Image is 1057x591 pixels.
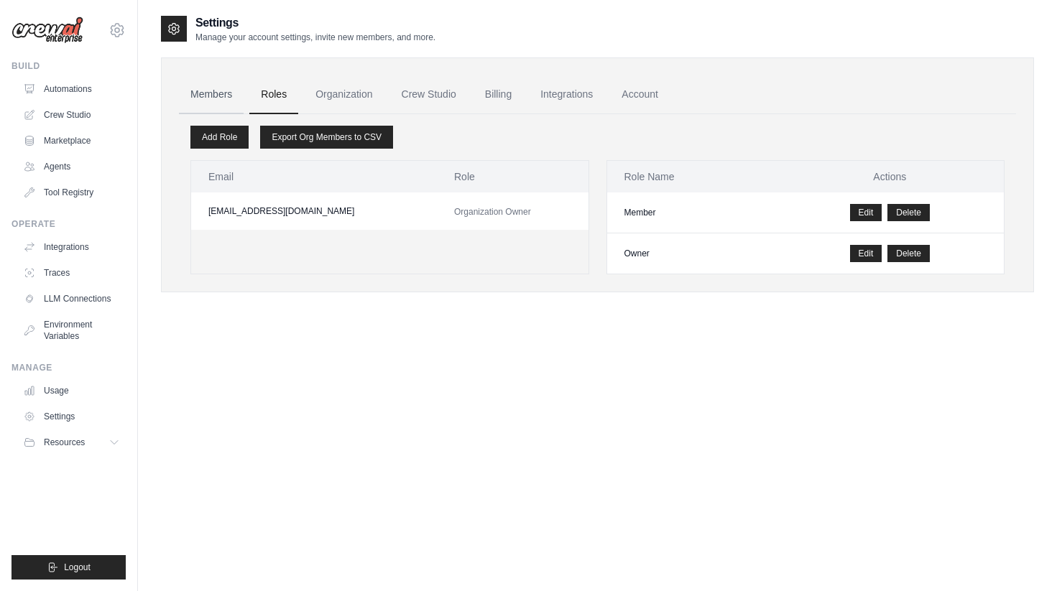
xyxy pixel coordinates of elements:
button: Logout [11,555,126,580]
a: Edit [850,245,882,262]
a: Environment Variables [17,313,126,348]
button: Resources [17,431,126,454]
a: Edit [850,204,882,221]
a: Add Role [190,126,249,149]
th: Role Name [607,161,776,192]
div: Build [11,60,126,72]
h2: Settings [195,14,435,32]
a: Roles [249,75,298,114]
a: Automations [17,78,126,101]
a: Crew Studio [17,103,126,126]
a: Export Org Members to CSV [260,126,393,149]
a: Traces [17,261,126,284]
div: Operate [11,218,126,230]
a: Organization [304,75,384,114]
span: Logout [64,562,91,573]
a: Members [179,75,244,114]
a: Usage [17,379,126,402]
a: Billing [474,75,523,114]
a: Account [610,75,670,114]
p: Manage your account settings, invite new members, and more. [195,32,435,43]
a: Settings [17,405,126,428]
div: Manage [11,362,126,373]
a: Crew Studio [390,75,468,114]
span: Organization Owner [454,207,531,217]
td: Owner [607,233,776,274]
a: Agents [17,155,126,178]
td: [EMAIL_ADDRESS][DOMAIN_NAME] [191,192,437,230]
a: Integrations [17,236,126,259]
span: Resources [44,437,85,448]
a: Marketplace [17,129,126,152]
th: Actions [776,161,1004,192]
th: Role [437,161,588,192]
th: Email [191,161,437,192]
a: Integrations [529,75,604,114]
button: Delete [887,245,930,262]
img: Logo [11,17,83,44]
a: LLM Connections [17,287,126,310]
button: Delete [887,204,930,221]
td: Member [607,192,776,233]
a: Tool Registry [17,181,126,204]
